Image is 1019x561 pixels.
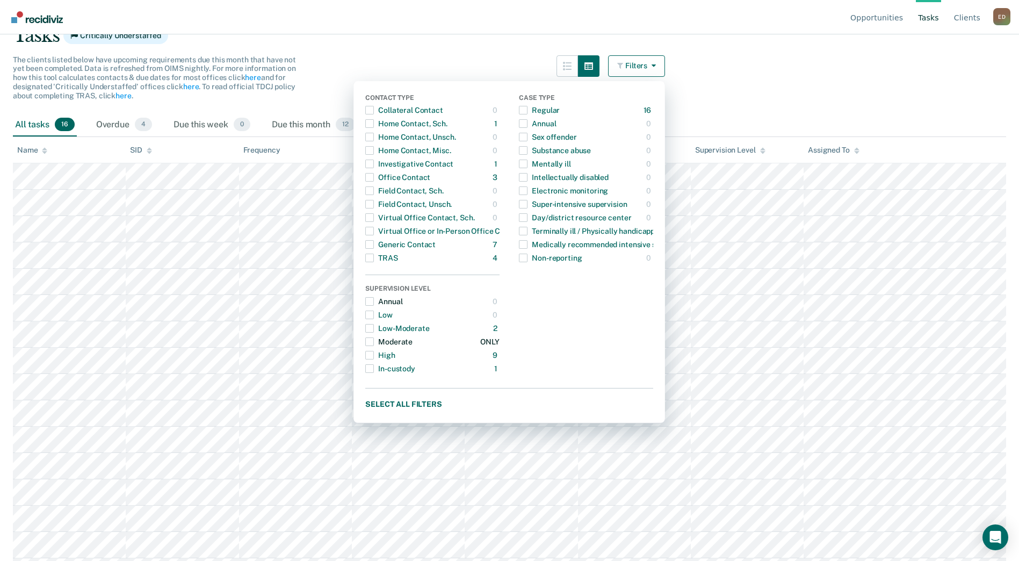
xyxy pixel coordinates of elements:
[493,196,500,213] div: 0
[365,360,415,377] div: In-custody
[646,115,653,132] div: 0
[365,182,443,199] div: Field Contact, Sch.
[365,222,523,240] div: Virtual Office or In-Person Office Contact
[13,113,77,137] div: All tasks16
[365,347,395,364] div: High
[646,196,653,213] div: 0
[519,142,591,159] div: Substance abuse
[353,81,665,424] div: Dropdown Menu
[646,155,653,172] div: 0
[245,73,261,82] a: here
[519,182,608,199] div: Electronic monitoring
[365,306,393,323] div: Low
[480,333,500,350] div: ONLY
[646,128,653,146] div: 0
[94,113,154,137] div: Overdue4
[493,236,500,253] div: 7
[493,182,500,199] div: 0
[519,128,576,146] div: Sex offender
[365,128,456,146] div: Home Contact, Unsch.
[365,209,474,226] div: Virtual Office Contact, Sch.
[365,142,451,159] div: Home Contact, Misc.
[808,146,859,155] div: Assigned To
[519,115,556,132] div: Annual
[646,249,653,267] div: 0
[646,209,653,226] div: 0
[365,115,447,132] div: Home Contact, Sch.
[493,209,500,226] div: 0
[494,155,500,172] div: 1
[365,102,443,119] div: Collateral Contact
[519,249,582,267] div: Non-reporting
[365,333,413,350] div: Moderate
[115,91,131,100] a: here
[993,8,1010,25] div: E D
[493,142,500,159] div: 0
[644,102,654,119] div: 16
[13,25,1006,47] div: Tasks
[11,11,63,23] img: Recidiviz
[993,8,1010,25] button: Profile dropdown button
[493,320,500,337] div: 2
[519,155,570,172] div: Mentally ill
[243,146,280,155] div: Frequency
[365,397,653,411] button: Select all filters
[234,118,250,132] span: 0
[365,94,500,104] div: Contact Type
[171,113,252,137] div: Due this week0
[13,55,296,100] span: The clients listed below have upcoming requirements due this month that have not yet been complet...
[493,102,500,119] div: 0
[365,169,430,186] div: Office Contact
[365,285,500,294] div: Supervision Level
[646,182,653,199] div: 0
[493,169,500,186] div: 3
[519,236,691,253] div: Medically recommended intensive supervision
[494,360,500,377] div: 1
[135,118,152,132] span: 4
[608,55,665,77] button: Filters
[519,196,627,213] div: Super-intensive supervision
[55,118,75,132] span: 16
[493,128,500,146] div: 0
[365,236,436,253] div: Generic Contact
[519,169,609,186] div: Intellectually disabled
[365,320,429,337] div: Low-Moderate
[519,222,663,240] div: Terminally ill / Physically handicapped
[183,82,199,91] a: here
[646,142,653,159] div: 0
[493,249,500,267] div: 4
[365,196,452,213] div: Field Contact, Unsch.
[519,94,653,104] div: Case Type
[982,524,1008,550] div: Open Intercom Messenger
[494,115,500,132] div: 1
[63,27,168,44] span: Critically Understaffed
[695,146,765,155] div: Supervision Level
[336,118,355,132] span: 12
[493,306,500,323] div: 0
[365,293,402,310] div: Annual
[519,102,560,119] div: Regular
[365,249,398,267] div: TRAS
[493,347,500,364] div: 9
[270,113,357,137] div: Due this month12
[519,209,631,226] div: Day/district resource center
[130,146,152,155] div: SID
[493,293,500,310] div: 0
[17,146,47,155] div: Name
[365,155,453,172] div: Investigative Contact
[646,169,653,186] div: 0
